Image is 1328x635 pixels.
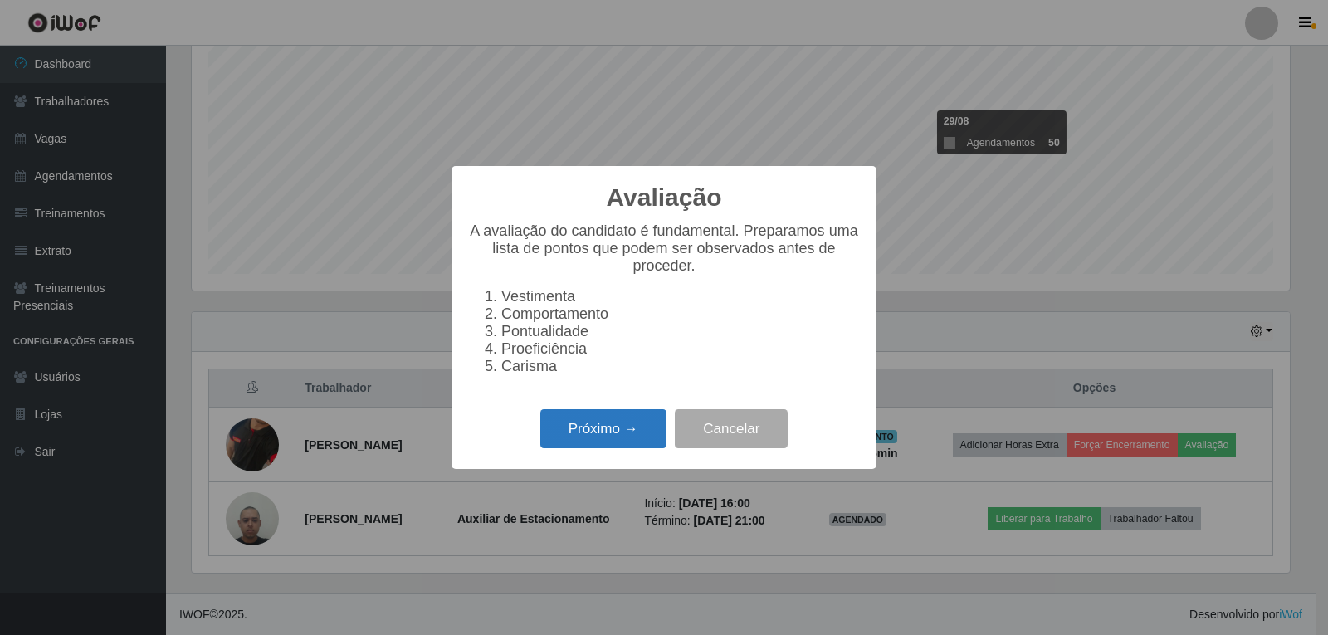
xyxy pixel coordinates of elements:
[468,222,860,275] p: A avaliação do candidato é fundamental. Preparamos uma lista de pontos que podem ser observados a...
[501,358,860,375] li: Carisma
[501,323,860,340] li: Pontualidade
[675,409,788,448] button: Cancelar
[540,409,666,448] button: Próximo →
[501,340,860,358] li: Proeficiência
[501,305,860,323] li: Comportamento
[607,183,722,212] h2: Avaliação
[501,288,860,305] li: Vestimenta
